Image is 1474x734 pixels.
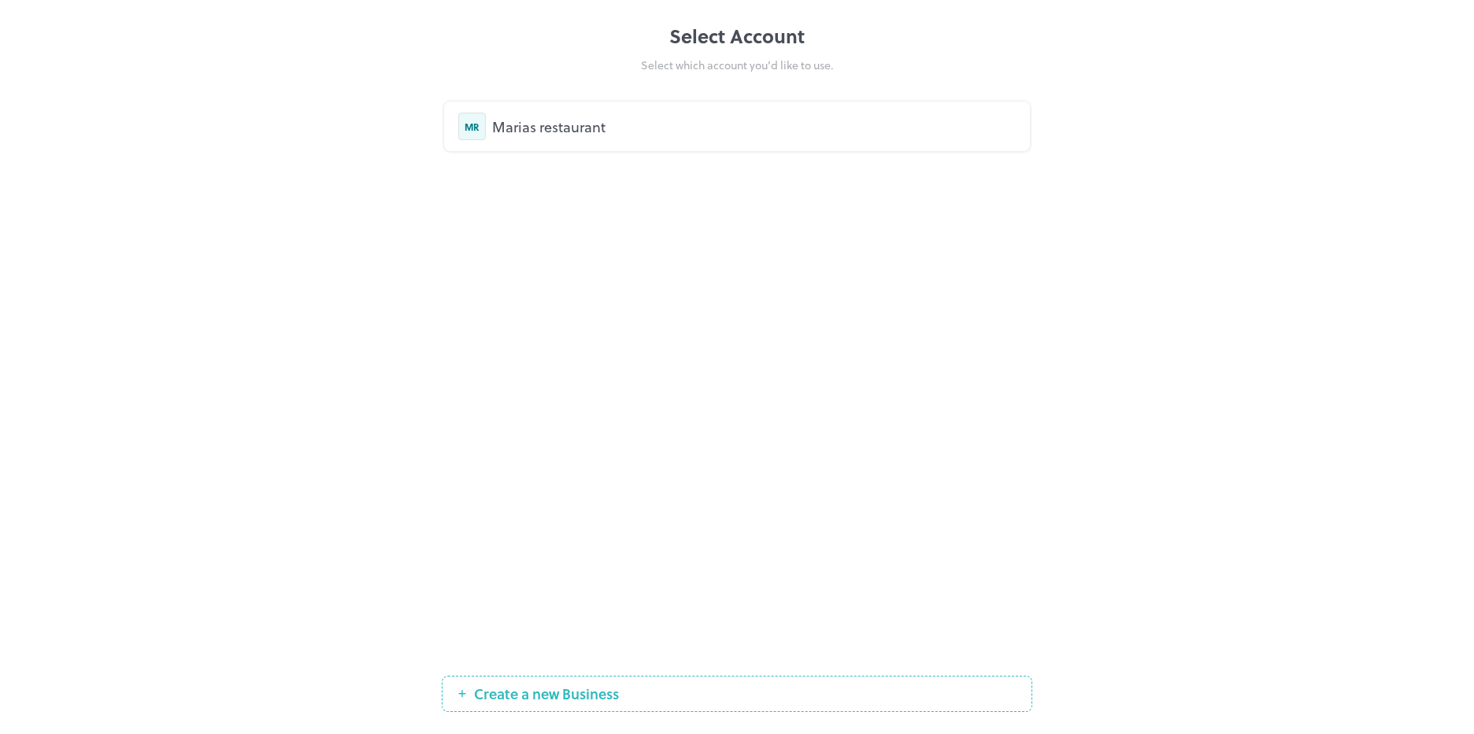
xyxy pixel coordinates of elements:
[442,57,1032,73] div: Select which account you’d like to use.
[458,113,486,140] div: MR
[442,22,1032,50] div: Select Account
[442,676,1032,712] button: Create a new Business
[466,686,627,702] span: Create a new Business
[492,116,1016,137] div: Marias restaurant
